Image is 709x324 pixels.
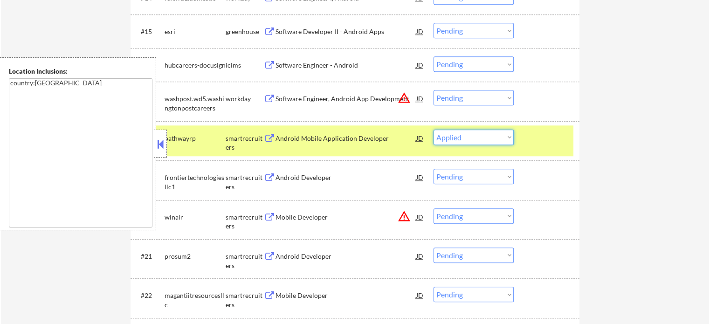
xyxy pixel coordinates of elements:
div: JD [415,208,425,225]
div: workday [226,94,264,103]
div: smartrecruiters [226,134,264,152]
div: Android Developer [275,252,416,261]
div: greenhouse [226,27,264,36]
div: Location Inclusions: [9,67,152,76]
div: Software Engineer, Android App Development [275,94,416,103]
button: warning_amber [398,210,411,223]
div: #15 [141,27,157,36]
div: winair [165,213,226,222]
div: JD [415,23,425,40]
div: JD [415,169,425,186]
div: Android Mobile Application Developer [275,134,416,143]
div: JD [415,248,425,264]
div: frontiertechnologiesllc1 [165,173,226,191]
div: #22 [141,291,157,300]
button: warning_amber [398,91,411,104]
div: Software Engineer - Android [275,61,416,70]
div: smartrecruiters [226,173,264,191]
div: pathwayrp [165,134,226,143]
div: smartrecruiters [226,252,264,270]
div: hubcareers-docusign [165,61,226,70]
div: JD [415,287,425,303]
div: washpost.wd5.washingtonpostcareers [165,94,226,112]
div: #21 [141,252,157,261]
div: Mobile Developer [275,213,416,222]
div: Software Developer II - Android Apps [275,27,416,36]
div: esri [165,27,226,36]
div: JD [415,90,425,107]
div: icims [226,61,264,70]
div: Android Developer [275,173,416,182]
div: smartrecruiters [226,213,264,231]
div: Mobile Developer [275,291,416,300]
div: JD [415,130,425,146]
div: JD [415,56,425,73]
div: prosum2 [165,252,226,261]
div: magantiitresourcesllc [165,291,226,309]
div: smartrecruiters [226,291,264,309]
